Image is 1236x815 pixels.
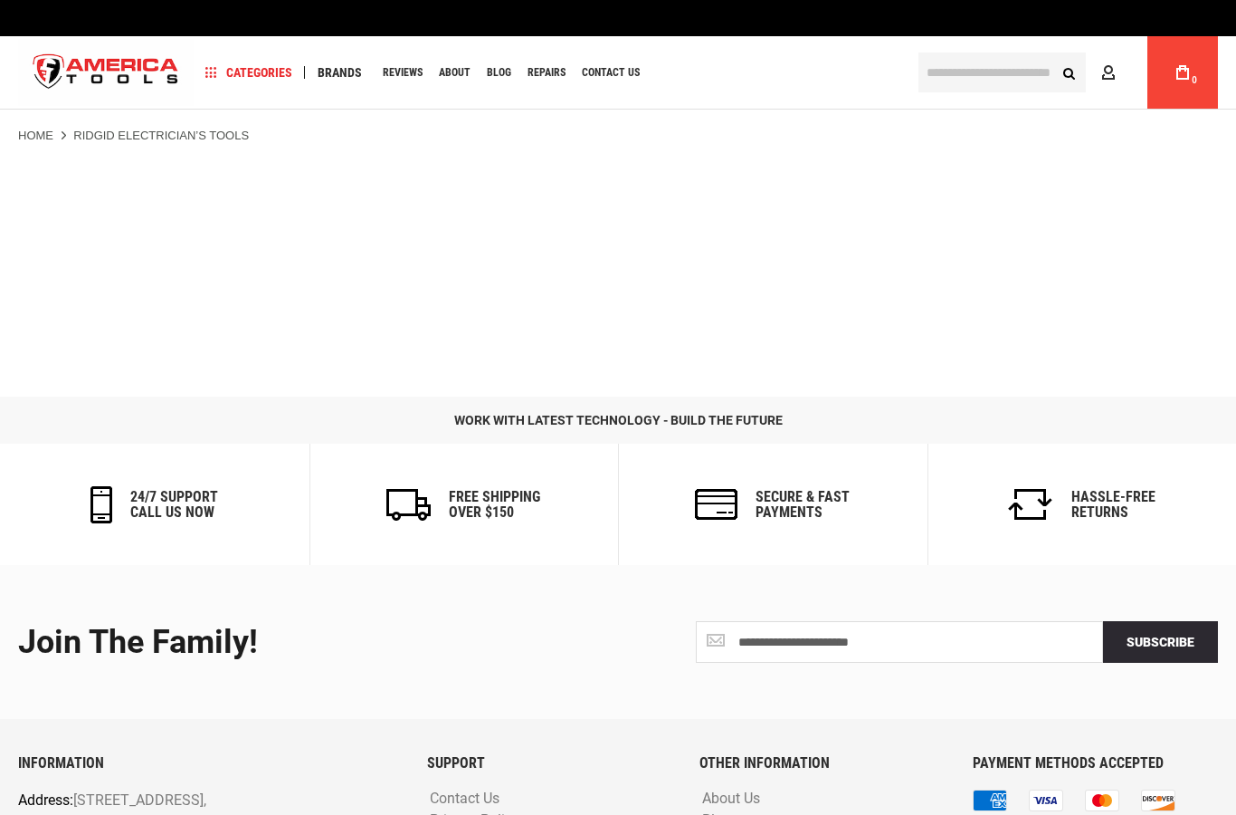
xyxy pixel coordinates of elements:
span: Brands [318,66,362,79]
span: Address: [18,792,73,810]
h6: secure & fast payments [756,489,850,521]
h6: 24/7 support call us now [130,489,218,521]
a: About Us [698,791,765,808]
a: Categories [197,61,300,85]
strong: RIDGID Electrician’s Tools [73,129,249,142]
span: Subscribe [1127,635,1194,649]
a: 0 [1165,36,1200,109]
a: About [431,61,479,85]
div: Join the Family! [18,625,604,661]
a: store logo [18,39,194,107]
a: Brands [309,61,370,85]
span: About [439,67,471,78]
button: Search [1051,55,1086,90]
h6: SUPPORT [427,755,672,772]
h6: Free Shipping Over $150 [449,489,540,521]
span: Contact Us [582,67,640,78]
a: Home [18,128,53,144]
a: Reviews [375,61,431,85]
span: Blog [487,67,511,78]
a: Repairs [519,61,574,85]
h6: PAYMENT METHODS ACCEPTED [973,755,1218,772]
span: Repairs [528,67,566,78]
a: Contact Us [425,791,504,808]
h6: OTHER INFORMATION [699,755,945,772]
img: America Tools [18,39,194,107]
h6: Hassle-Free Returns [1071,489,1155,521]
span: 0 [1192,75,1197,85]
a: Blog [479,61,519,85]
span: Categories [205,66,292,79]
span: Reviews [383,67,423,78]
h6: INFORMATION [18,755,400,772]
a: Contact Us [574,61,648,85]
button: Subscribe [1103,621,1218,663]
